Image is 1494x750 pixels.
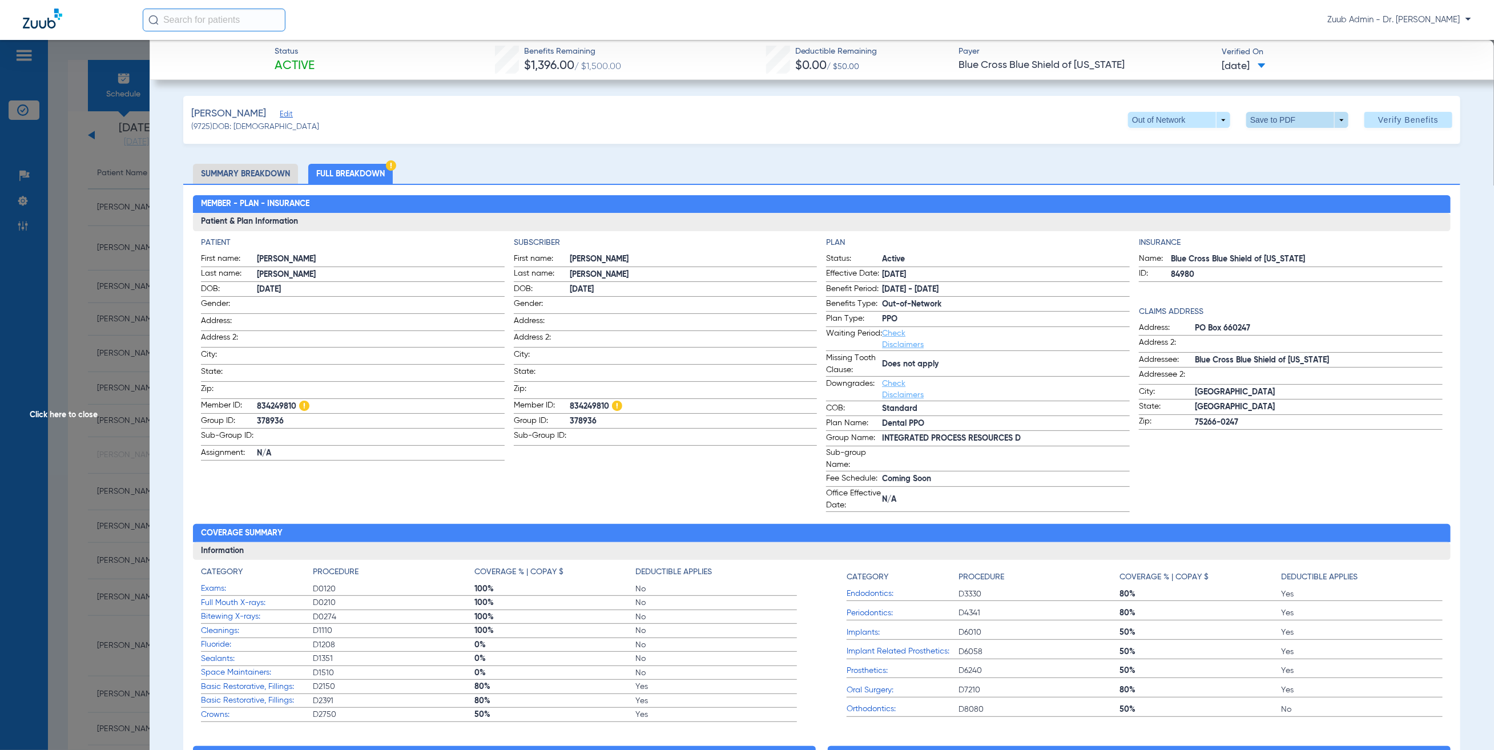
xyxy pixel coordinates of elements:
[635,653,797,664] span: No
[826,487,882,511] span: Office Effective Date:
[882,433,1130,445] span: INTEGRATED PROCESS RESOURCES D
[524,46,621,58] span: Benefits Remaining
[882,329,924,349] a: Check Disclaimers
[193,213,1451,231] h3: Patient & Plan Information
[1281,665,1443,676] span: Yes
[826,447,882,471] span: Sub-group Name:
[201,597,313,609] span: Full Mouth X-rays:
[1120,684,1281,696] span: 80%
[201,709,313,721] span: Crowns:
[882,403,1130,415] span: Standard
[514,237,818,249] h4: Subscriber
[514,366,570,381] span: State:
[201,583,313,595] span: Exams:
[1281,627,1443,638] span: Yes
[1171,269,1443,281] span: 84980
[1120,627,1281,638] span: 50%
[847,665,959,677] span: Prosthetics:
[1120,646,1281,658] span: 50%
[959,627,1120,638] span: D6010
[1120,665,1281,676] span: 50%
[1139,268,1171,281] span: ID:
[201,566,313,582] app-breakdown-title: Category
[313,566,474,582] app-breakdown-title: Procedure
[514,268,570,281] span: Last name:
[201,653,313,665] span: Sealants:
[847,684,959,696] span: Oral Surgery:
[201,400,257,413] span: Member ID:
[191,107,266,121] span: [PERSON_NAME]
[882,269,1130,281] span: [DATE]
[193,524,1451,542] h2: Coverage Summary
[514,283,570,297] span: DOB:
[959,566,1120,587] app-breakdown-title: Procedure
[1281,646,1443,658] span: Yes
[1139,401,1195,414] span: State:
[1281,566,1443,587] app-breakdown-title: Deductible Applies
[474,695,636,707] span: 80%
[1327,14,1471,26] span: Zuub Admin - Dr. [PERSON_NAME]
[474,625,636,636] span: 100%
[1437,695,1494,750] div: Chat Widget
[1171,253,1443,265] span: Blue Cross Blue Shield of [US_STATE]
[635,566,797,582] app-breakdown-title: Deductible Applies
[847,703,959,715] span: Orthodontics:
[1222,46,1475,58] span: Verified On
[826,313,882,326] span: Plan Type:
[201,415,257,429] span: Group ID:
[201,253,257,267] span: First name:
[959,571,1004,583] h4: Procedure
[795,60,827,72] span: $0.00
[313,625,474,636] span: D1110
[1195,401,1443,413] span: [GEOGRAPHIC_DATA]
[827,63,860,71] span: / $50.00
[1120,571,1209,583] h4: Coverage % | Copay $
[313,611,474,623] span: D0274
[201,283,257,297] span: DOB:
[1364,112,1452,128] button: Verify Benefits
[612,401,622,411] img: Hazard
[313,639,474,651] span: D1208
[826,328,882,350] span: Waiting Period:
[570,269,818,281] span: [PERSON_NAME]
[882,313,1130,325] span: PPO
[280,110,290,121] span: Edit
[308,164,393,184] li: Full Breakdown
[23,9,62,29] img: Zuub Logo
[1281,571,1358,583] h4: Deductible Applies
[474,583,636,595] span: 100%
[882,418,1130,430] span: Dental PPO
[201,639,313,651] span: Fluoride:
[1281,684,1443,696] span: Yes
[201,611,313,623] span: Bitewing X-rays:
[959,704,1120,715] span: D8080
[635,583,797,595] span: No
[1139,237,1443,249] h4: Insurance
[1281,607,1443,619] span: Yes
[257,401,505,413] span: 834249810
[826,402,882,416] span: COB:
[959,646,1120,658] span: D6058
[299,401,309,411] img: Hazard
[474,639,636,651] span: 0%
[882,284,1130,296] span: [DATE] - [DATE]
[635,625,797,636] span: No
[1378,115,1439,124] span: Verify Benefits
[201,430,257,445] span: Sub-Group ID:
[795,46,877,58] span: Deductible Remaining
[386,160,396,171] img: Hazard
[1195,322,1443,334] span: PO Box 660247
[201,315,257,330] span: Address:
[826,237,1130,249] h4: Plan
[1281,588,1443,600] span: Yes
[570,416,818,428] span: 378936
[959,607,1120,619] span: D4341
[201,366,257,381] span: State:
[826,253,882,267] span: Status:
[313,653,474,664] span: D1351
[201,695,313,707] span: Basic Restorative, Fillings:
[826,432,882,446] span: Group Name:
